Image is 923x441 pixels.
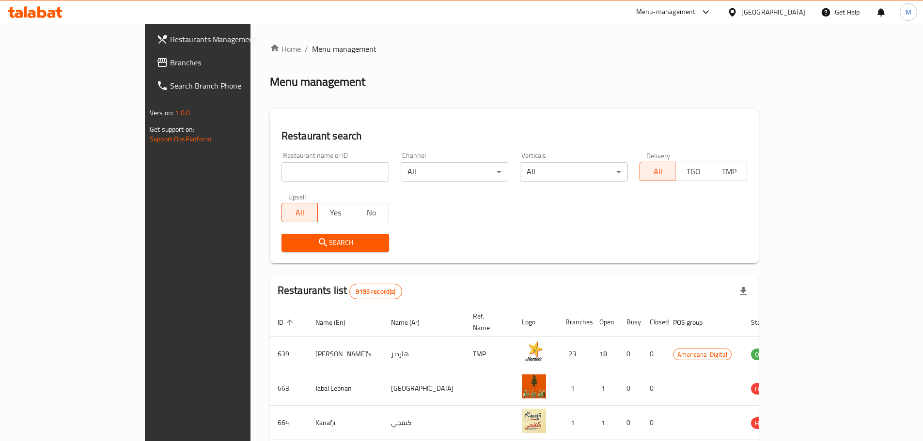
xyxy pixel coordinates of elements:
span: Ref. Name [473,310,502,334]
div: All [401,162,508,182]
li: / [305,43,308,55]
nav: breadcrumb [270,43,759,55]
td: 0 [619,337,642,371]
td: 0 [642,406,665,440]
td: 0 [619,371,642,406]
span: All [286,206,314,220]
button: Search [282,234,389,252]
img: Jabal Lebnan [522,374,546,398]
span: Search [289,237,381,249]
span: HIDDEN [751,383,780,395]
h2: Restaurants list [278,283,402,299]
span: M [906,7,911,17]
img: Hardee's [522,340,546,364]
span: No [357,206,385,220]
th: Busy [619,307,642,337]
div: Menu-management [636,6,696,18]
button: All [640,162,676,181]
label: Upsell [288,193,306,200]
h2: Menu management [270,74,365,90]
a: Support.OpsPlatform [150,133,211,145]
td: TMP [465,337,514,371]
span: Yes [322,206,350,220]
span: Status [751,317,782,328]
td: 0 [619,406,642,440]
td: Jabal Lebnan [308,371,383,406]
button: Yes [317,203,354,222]
td: 23 [558,337,592,371]
button: No [353,203,389,222]
td: 1 [592,406,619,440]
td: 1 [592,371,619,406]
span: POS group [673,317,715,328]
td: كنفجي [383,406,465,440]
span: All [644,165,672,179]
span: Name (En) [315,317,358,328]
th: Closed [642,307,665,337]
span: HIDDEN [751,418,780,429]
a: Branches [149,51,299,74]
span: OPEN [751,349,775,360]
label: Delivery [646,152,671,159]
th: Open [592,307,619,337]
td: 0 [642,337,665,371]
span: TGO [679,165,707,179]
span: Get support on: [150,123,194,136]
button: All [282,203,318,222]
span: Branches [170,57,291,68]
td: هارديز [383,337,465,371]
td: [GEOGRAPHIC_DATA] [383,371,465,406]
td: 0 [642,371,665,406]
h2: Restaurant search [282,129,747,143]
input: Search for restaurant name or ID.. [282,162,389,182]
img: Kanafji [522,409,546,433]
span: Name (Ar) [391,317,432,328]
button: TMP [711,162,747,181]
div: HIDDEN [751,383,780,395]
span: 1.0.0 [175,106,190,119]
a: Search Branch Phone [149,74,299,97]
div: Export file [732,280,755,303]
span: ID [278,317,296,328]
span: TMP [715,165,743,179]
span: Search Branch Phone [170,80,291,91]
td: 1 [558,371,592,406]
div: Total records count [349,284,402,299]
td: [PERSON_NAME]'s [308,337,383,371]
td: Kanafji [308,406,383,440]
div: HIDDEN [751,417,780,429]
div: All [520,162,627,182]
button: TGO [675,162,711,181]
span: 9195 record(s) [350,287,401,296]
th: Logo [514,307,558,337]
td: 18 [592,337,619,371]
td: 1 [558,406,592,440]
div: [GEOGRAPHIC_DATA] [741,7,805,17]
span: Restaurants Management [170,33,291,45]
a: Restaurants Management [149,28,299,51]
span: Menu management [312,43,376,55]
th: Branches [558,307,592,337]
span: Version: [150,106,173,119]
span: Americana-Digital [673,349,731,360]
